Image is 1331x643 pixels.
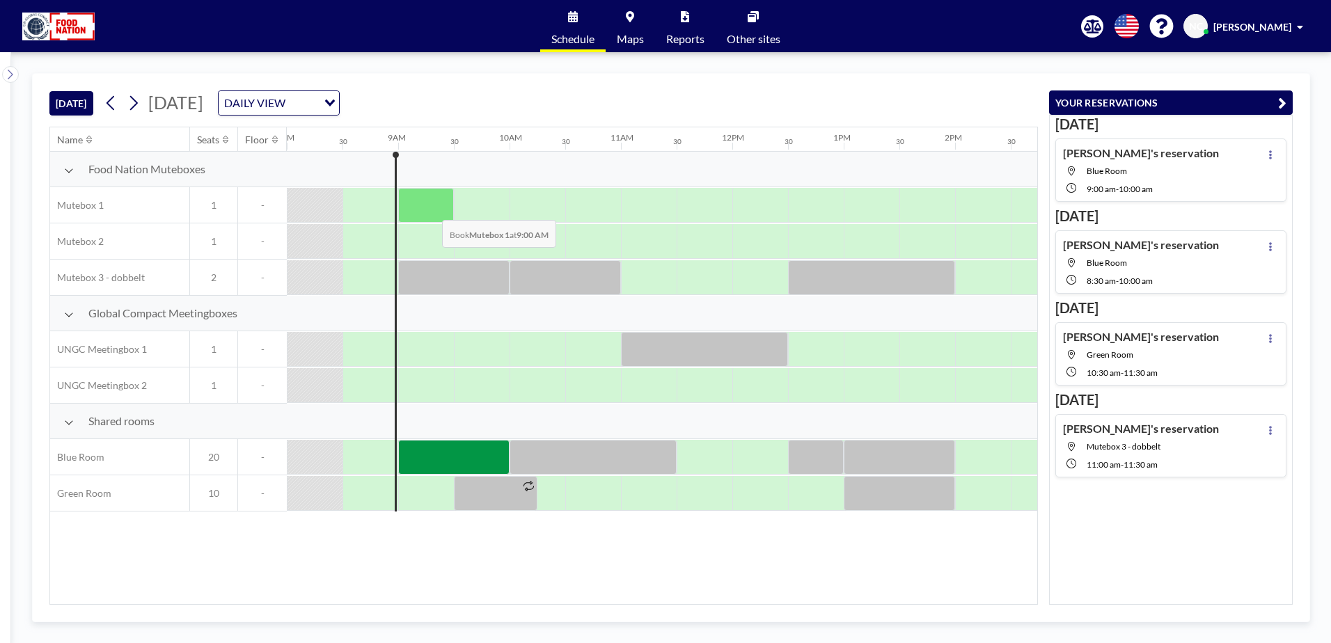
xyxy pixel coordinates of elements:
[1121,459,1124,470] span: -
[722,132,744,143] div: 12PM
[1116,276,1119,286] span: -
[551,33,594,45] span: Schedule
[945,132,962,143] div: 2PM
[1049,90,1293,115] button: YOUR RESERVATIONS
[50,487,111,500] span: Green Room
[57,134,83,146] div: Name
[727,33,780,45] span: Other sites
[148,92,203,113] span: [DATE]
[1055,207,1286,225] h3: [DATE]
[673,137,682,146] div: 30
[442,220,556,248] span: Book at
[339,137,347,146] div: 30
[1063,422,1219,436] h4: [PERSON_NAME]'s reservation
[450,137,459,146] div: 30
[1007,137,1016,146] div: 30
[238,451,287,463] span: -
[50,235,104,248] span: Mutebox 2
[190,235,237,248] span: 1
[1063,238,1219,252] h4: [PERSON_NAME]'s reservation
[499,132,522,143] div: 10AM
[238,343,287,356] span: -
[517,230,549,240] b: 9:00 AM
[238,487,287,500] span: -
[50,271,145,284] span: Mutebox 3 - dobbelt
[469,230,510,240] b: Mutebox 1
[388,132,406,143] div: 9AM
[50,451,104,463] span: Blue Room
[50,343,147,356] span: UNGC Meetingbox 1
[1055,391,1286,408] h3: [DATE]
[88,414,155,428] span: Shared rooms
[1087,166,1127,176] span: Blue Room
[562,137,570,146] div: 30
[1087,257,1127,268] span: Blue Room
[896,137,904,146] div: 30
[238,271,287,284] span: -
[833,132,851,143] div: 1PM
[1087,349,1133,360] span: Green Room
[1087,184,1116,194] span: 9:00 AM
[190,343,237,356] span: 1
[617,33,644,45] span: Maps
[22,13,95,40] img: organization-logo
[1063,330,1219,344] h4: [PERSON_NAME]'s reservation
[290,94,316,112] input: Search for option
[666,33,704,45] span: Reports
[219,91,339,115] div: Search for option
[1124,367,1158,378] span: 11:30 AM
[238,199,287,212] span: -
[1213,21,1291,33] span: [PERSON_NAME]
[1124,459,1158,470] span: 11:30 AM
[190,199,237,212] span: 1
[785,137,793,146] div: 30
[50,199,104,212] span: Mutebox 1
[1087,367,1121,378] span: 10:30 AM
[238,379,287,392] span: -
[1087,459,1121,470] span: 11:00 AM
[1055,299,1286,317] h3: [DATE]
[245,134,269,146] div: Floor
[611,132,633,143] div: 11AM
[50,379,147,392] span: UNGC Meetingbox 2
[1121,367,1124,378] span: -
[1087,276,1116,286] span: 8:30 AM
[1189,20,1203,33] span: NC
[190,487,237,500] span: 10
[88,162,205,176] span: Food Nation Muteboxes
[190,451,237,463] span: 20
[190,379,237,392] span: 1
[49,91,93,116] button: [DATE]
[1055,116,1286,133] h3: [DATE]
[221,94,288,112] span: DAILY VIEW
[190,271,237,284] span: 2
[1087,441,1160,452] span: Mutebox 3 - dobbelt
[1063,146,1219,160] h4: [PERSON_NAME]'s reservation
[238,235,287,248] span: -
[1116,184,1119,194] span: -
[1119,276,1153,286] span: 10:00 AM
[1119,184,1153,194] span: 10:00 AM
[88,306,237,320] span: Global Compact Meetingboxes
[197,134,219,146] div: Seats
